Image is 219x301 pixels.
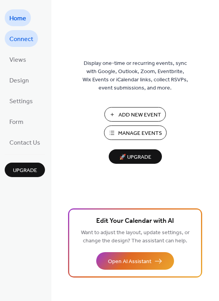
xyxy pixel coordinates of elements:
[5,92,38,109] a: Settings
[109,149,162,164] button: 🚀 Upgrade
[118,111,161,119] span: Add New Event
[5,113,28,130] a: Form
[96,252,174,270] button: Open AI Assistant
[9,137,40,149] span: Contact Us
[5,163,45,177] button: Upgrade
[5,72,34,88] a: Design
[9,54,26,66] span: Views
[96,216,174,227] span: Edit Your Calendar with AI
[13,167,37,175] span: Upgrade
[9,13,26,25] span: Home
[9,75,29,87] span: Design
[83,59,188,92] span: Display one-time or recurring events, sync with Google, Outlook, Zoom, Eventbrite, Wix Events or ...
[5,134,45,150] a: Contact Us
[118,129,162,138] span: Manage Events
[9,95,33,107] span: Settings
[9,116,23,128] span: Form
[5,30,38,47] a: Connect
[108,258,151,266] span: Open AI Assistant
[104,125,167,140] button: Manage Events
[81,228,190,246] span: Want to adjust the layout, update settings, or change the design? The assistant can help.
[113,152,157,163] span: 🚀 Upgrade
[104,107,166,122] button: Add New Event
[9,33,33,45] span: Connect
[5,9,31,26] a: Home
[5,51,31,68] a: Views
